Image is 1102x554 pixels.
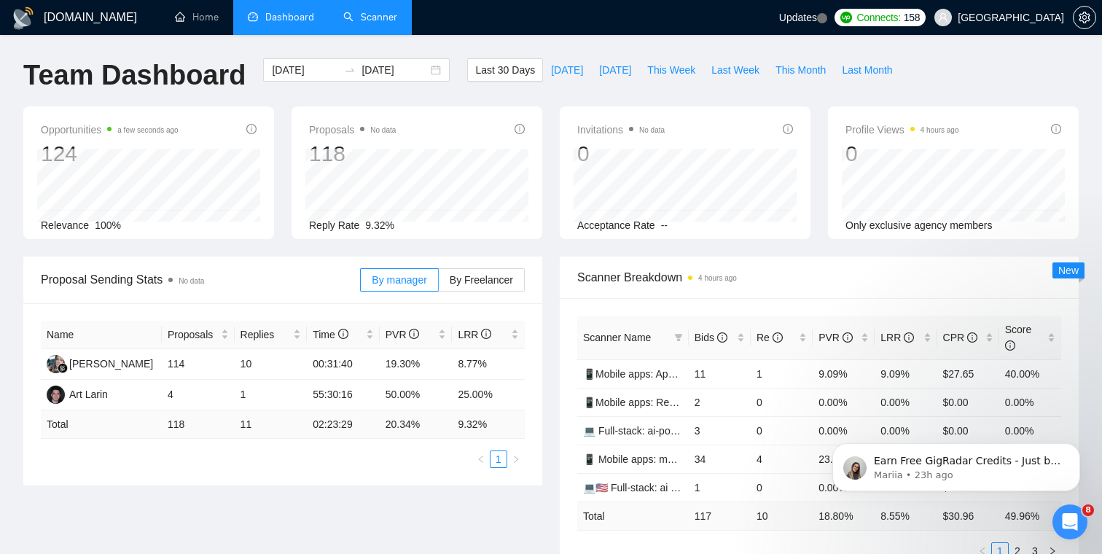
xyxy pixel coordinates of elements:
[904,332,914,343] span: info-circle
[338,329,348,339] span: info-circle
[773,332,783,343] span: info-circle
[810,413,1102,515] iframe: Intercom notifications message
[365,219,394,231] span: 9.32%
[967,332,977,343] span: info-circle
[309,140,396,168] div: 118
[241,327,291,343] span: Replies
[1058,265,1079,276] span: New
[47,388,108,399] a: ALArt Larin
[235,410,308,439] td: 11
[1082,504,1094,516] span: 8
[162,349,235,380] td: 114
[783,124,793,134] span: info-circle
[583,397,786,408] a: 📱Mobile apps: React Native + AI integration
[711,62,759,78] span: Last Week
[856,9,900,26] span: Connects:
[248,12,258,22] span: dashboard
[689,359,751,388] td: 11
[23,58,246,93] h1: Team Dashboard
[47,386,65,404] img: AL
[69,386,108,402] div: Art Larin
[309,121,396,138] span: Proposals
[937,388,999,416] td: $0.00
[235,321,308,349] th: Replies
[577,140,665,168] div: 0
[409,329,419,339] span: info-circle
[639,126,665,134] span: No data
[845,219,993,231] span: Only exclusive agency members
[481,329,491,339] span: info-circle
[41,270,360,289] span: Proposal Sending Stats
[309,219,359,231] span: Reply Rate
[162,380,235,410] td: 4
[751,473,813,502] td: 0
[1005,340,1015,351] span: info-circle
[307,349,380,380] td: 00:31:40
[380,410,453,439] td: 20.34 %
[943,332,977,343] span: CPR
[937,359,999,388] td: $27.65
[717,332,727,343] span: info-circle
[168,327,218,343] span: Proposals
[41,121,179,138] span: Opportunities
[313,329,348,340] span: Time
[1073,12,1096,23] a: setting
[507,450,525,468] button: right
[69,356,153,372] div: [PERSON_NAME]
[452,380,525,410] td: 25.00%
[703,58,767,82] button: Last Week
[577,121,665,138] span: Invitations
[490,450,507,468] li: 1
[47,355,65,373] img: MC
[904,9,920,26] span: 158
[999,359,1061,388] td: 40.00%
[779,12,817,23] span: Updates
[507,450,525,468] li: Next Page
[467,58,543,82] button: Last 30 Days
[12,7,35,30] img: logo
[751,502,813,530] td: 10
[47,357,153,369] a: MC[PERSON_NAME]
[372,274,426,286] span: By manager
[583,332,651,343] span: Scanner Name
[175,11,219,23] a: homeHome
[661,219,668,231] span: --
[1074,12,1095,23] span: setting
[818,332,853,343] span: PVR
[307,410,380,439] td: 02:23:29
[999,388,1061,416] td: 0.00%
[1005,324,1032,351] span: Score
[689,388,751,416] td: 2
[938,12,948,23] span: user
[235,380,308,410] td: 1
[475,62,535,78] span: Last 30 Days
[834,58,900,82] button: Last Month
[813,359,875,388] td: 9.09%
[362,62,428,78] input: End date
[452,349,525,380] td: 8.77%
[343,11,397,23] a: searchScanner
[698,274,737,282] time: 4 hours ago
[689,473,751,502] td: 1
[842,62,892,78] span: Last Month
[751,445,813,473] td: 4
[380,349,453,380] td: 19.30%
[41,410,162,439] td: Total
[179,277,204,285] span: No data
[265,11,314,23] span: Dashboard
[875,388,937,416] td: 0.00%
[370,126,396,134] span: No data
[937,502,999,530] td: $ 30.96
[767,58,834,82] button: This Month
[583,482,719,493] a: 💻🇺🇸 Full-stack: ai integration
[515,124,525,134] span: info-circle
[543,58,591,82] button: [DATE]
[921,126,959,134] time: 4 hours ago
[840,12,852,23] img: upwork-logo.png
[671,327,686,348] span: filter
[583,453,757,465] a: 📱 Mobile apps: mobile app developer
[845,140,959,168] div: 0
